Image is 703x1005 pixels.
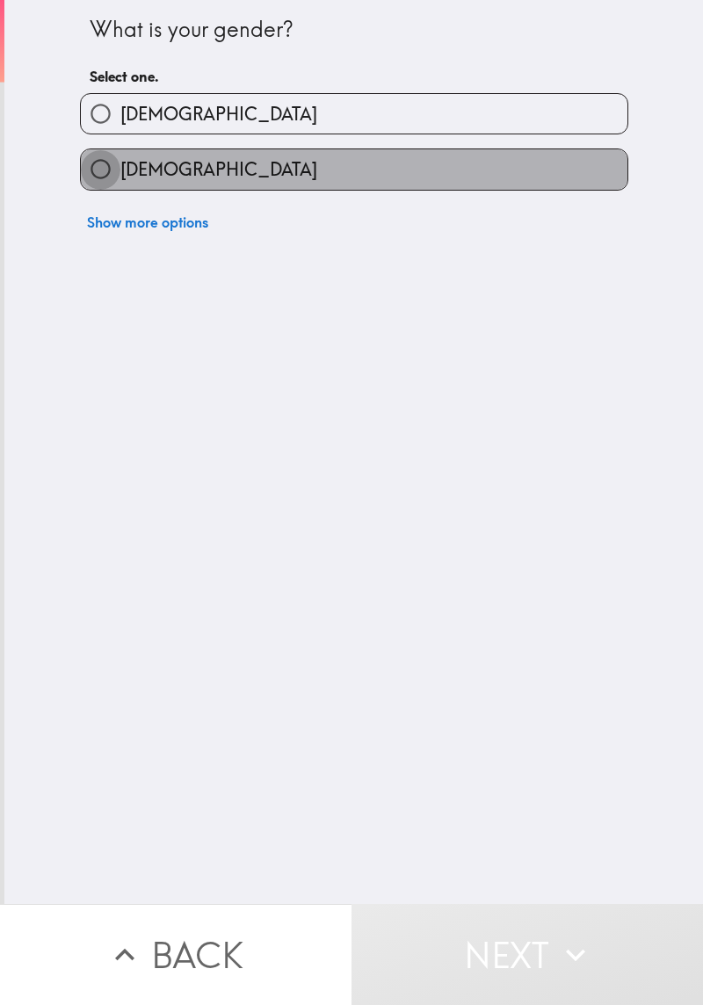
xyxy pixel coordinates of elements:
button: Next [351,904,703,1005]
button: Show more options [80,205,215,240]
span: [DEMOGRAPHIC_DATA] [120,102,317,127]
div: What is your gender? [90,15,619,45]
span: [DEMOGRAPHIC_DATA] [120,157,317,182]
button: [DEMOGRAPHIC_DATA] [81,94,627,134]
button: [DEMOGRAPHIC_DATA] [81,149,627,189]
h6: Select one. [90,67,619,86]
